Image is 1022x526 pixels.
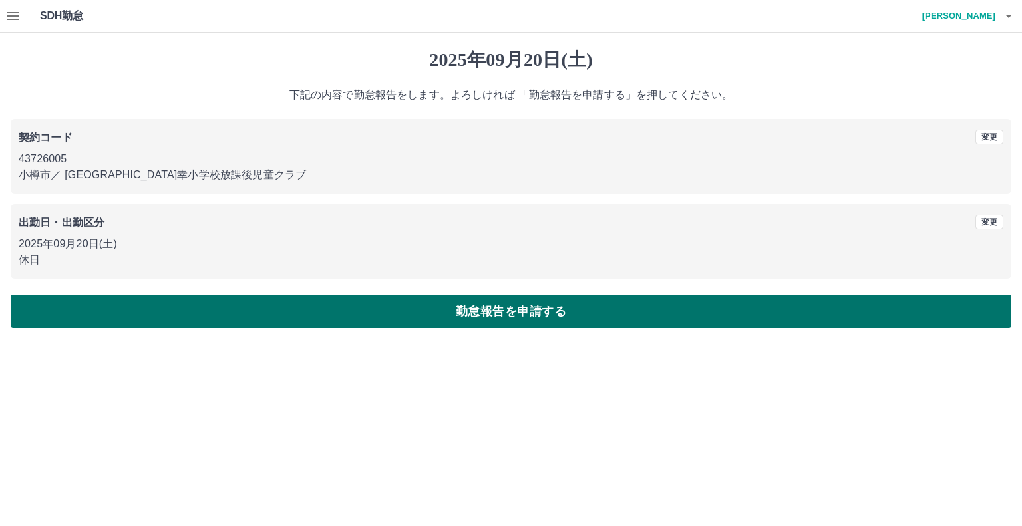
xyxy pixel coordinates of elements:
[975,215,1003,229] button: 変更
[19,236,1003,252] p: 2025年09月20日(土)
[19,151,1003,167] p: 43726005
[975,130,1003,144] button: 変更
[19,252,1003,268] p: 休日
[11,49,1011,71] h1: 2025年09月20日(土)
[11,295,1011,328] button: 勤怠報告を申請する
[19,217,104,228] b: 出勤日・出勤区分
[11,87,1011,103] p: 下記の内容で勤怠報告をします。よろしければ 「勤怠報告を申請する」を押してください。
[19,132,73,143] b: 契約コード
[19,167,1003,183] p: 小樽市 ／ [GEOGRAPHIC_DATA]幸小学校放課後児童クラブ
